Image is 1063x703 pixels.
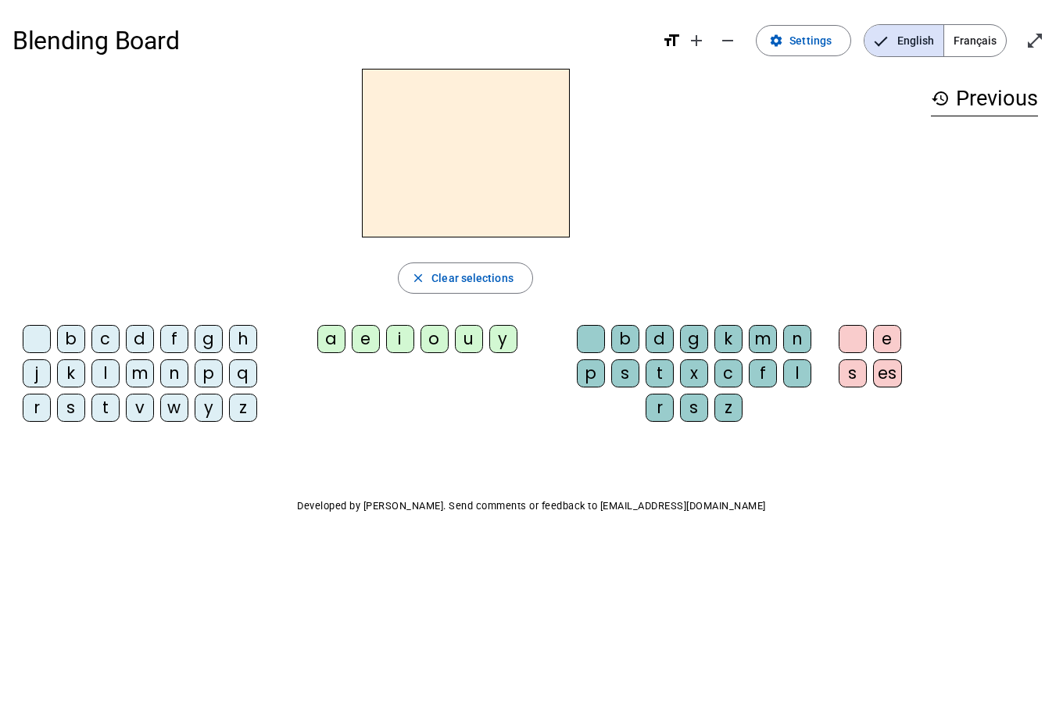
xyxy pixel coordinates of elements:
[23,394,51,422] div: r
[229,394,257,422] div: z
[714,359,743,387] div: c
[687,31,706,50] mat-icon: add
[646,394,674,422] div: r
[57,359,85,387] div: k
[864,24,1007,57] mat-button-toggle-group: Language selection
[749,359,777,387] div: f
[718,31,737,50] mat-icon: remove
[1019,25,1050,56] button: Enter full screen
[944,25,1006,56] span: Français
[712,25,743,56] button: Decrease font size
[611,325,639,353] div: b
[873,325,901,353] div: e
[931,89,950,108] mat-icon: history
[126,359,154,387] div: m
[91,359,120,387] div: l
[864,25,943,56] span: English
[646,359,674,387] div: t
[783,325,811,353] div: n
[931,81,1038,116] h3: Previous
[680,325,708,353] div: g
[839,359,867,387] div: s
[195,394,223,422] div: y
[749,325,777,353] div: m
[386,325,414,353] div: i
[195,359,223,387] div: p
[873,359,902,387] div: es
[317,325,345,353] div: a
[160,394,188,422] div: w
[126,394,154,422] div: v
[421,325,449,353] div: o
[13,16,650,66] h1: Blending Board
[756,25,851,56] button: Settings
[195,325,223,353] div: g
[662,31,681,50] mat-icon: format_size
[160,325,188,353] div: f
[57,394,85,422] div: s
[352,325,380,353] div: e
[91,325,120,353] div: c
[489,325,517,353] div: y
[126,325,154,353] div: d
[714,394,743,422] div: z
[611,359,639,387] div: s
[1025,31,1044,50] mat-icon: open_in_full
[789,31,832,50] span: Settings
[455,325,483,353] div: u
[229,325,257,353] div: h
[577,359,605,387] div: p
[680,394,708,422] div: s
[646,325,674,353] div: d
[23,359,51,387] div: j
[57,325,85,353] div: b
[160,359,188,387] div: n
[769,34,783,48] mat-icon: settings
[783,359,811,387] div: l
[411,271,425,285] mat-icon: close
[13,497,1050,516] p: Developed by [PERSON_NAME]. Send comments or feedback to [EMAIL_ADDRESS][DOMAIN_NAME]
[431,269,514,287] span: Clear selections
[229,359,257,387] div: q
[398,262,533,294] button: Clear selections
[91,394,120,422] div: t
[714,325,743,353] div: k
[681,25,712,56] button: Increase font size
[680,359,708,387] div: x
